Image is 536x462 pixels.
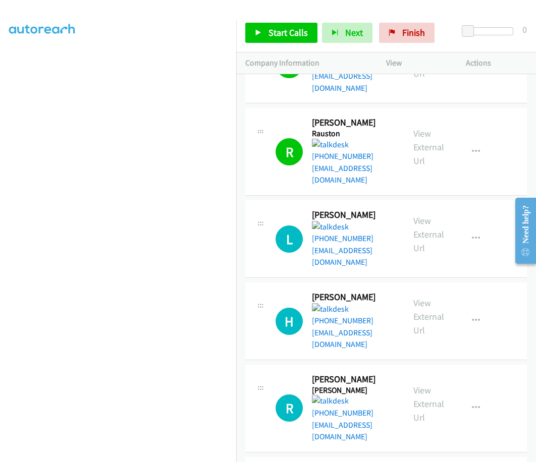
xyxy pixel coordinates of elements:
[312,246,372,267] a: [EMAIL_ADDRESS][DOMAIN_NAME]
[245,23,317,43] a: Start Calls
[413,296,444,337] p: View External Url
[345,27,363,38] span: Next
[413,127,444,167] p: View External Url
[312,303,349,315] img: talkdesk
[312,385,395,395] h5: [PERSON_NAME]
[276,138,303,165] h1: R
[269,27,308,38] span: Start Calls
[312,222,373,244] a: [PHONE_NUMBER]
[312,139,349,151] img: talkdesk
[413,214,444,255] p: View External Url
[379,23,435,43] a: Finish
[276,394,303,422] h1: R
[312,420,372,442] a: [EMAIL_ADDRESS][DOMAIN_NAME]
[312,71,372,93] a: [EMAIL_ADDRESS][DOMAIN_NAME]
[312,129,395,139] h5: Rauston
[312,163,372,185] a: [EMAIL_ADDRESS][DOMAIN_NAME]
[322,23,372,43] button: Next
[466,57,527,69] p: Actions
[312,374,395,385] h2: [PERSON_NAME]
[312,221,349,233] img: talkdesk
[507,191,536,271] iframe: Resource Center
[402,27,425,38] span: Finish
[312,117,395,129] h2: [PERSON_NAME]
[312,395,349,407] img: talkdesk
[312,304,373,326] a: [PHONE_NUMBER]
[276,225,303,253] h1: L
[276,308,303,335] h1: H
[312,209,395,221] h2: [PERSON_NAME]
[386,57,448,69] p: View
[312,396,373,418] a: [PHONE_NUMBER]
[522,23,527,36] div: 0
[413,383,444,424] p: View External Url
[312,140,373,161] a: [PHONE_NUMBER]
[312,328,372,350] a: [EMAIL_ADDRESS][DOMAIN_NAME]
[245,57,368,69] p: Company Information
[312,292,395,303] h2: [PERSON_NAME]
